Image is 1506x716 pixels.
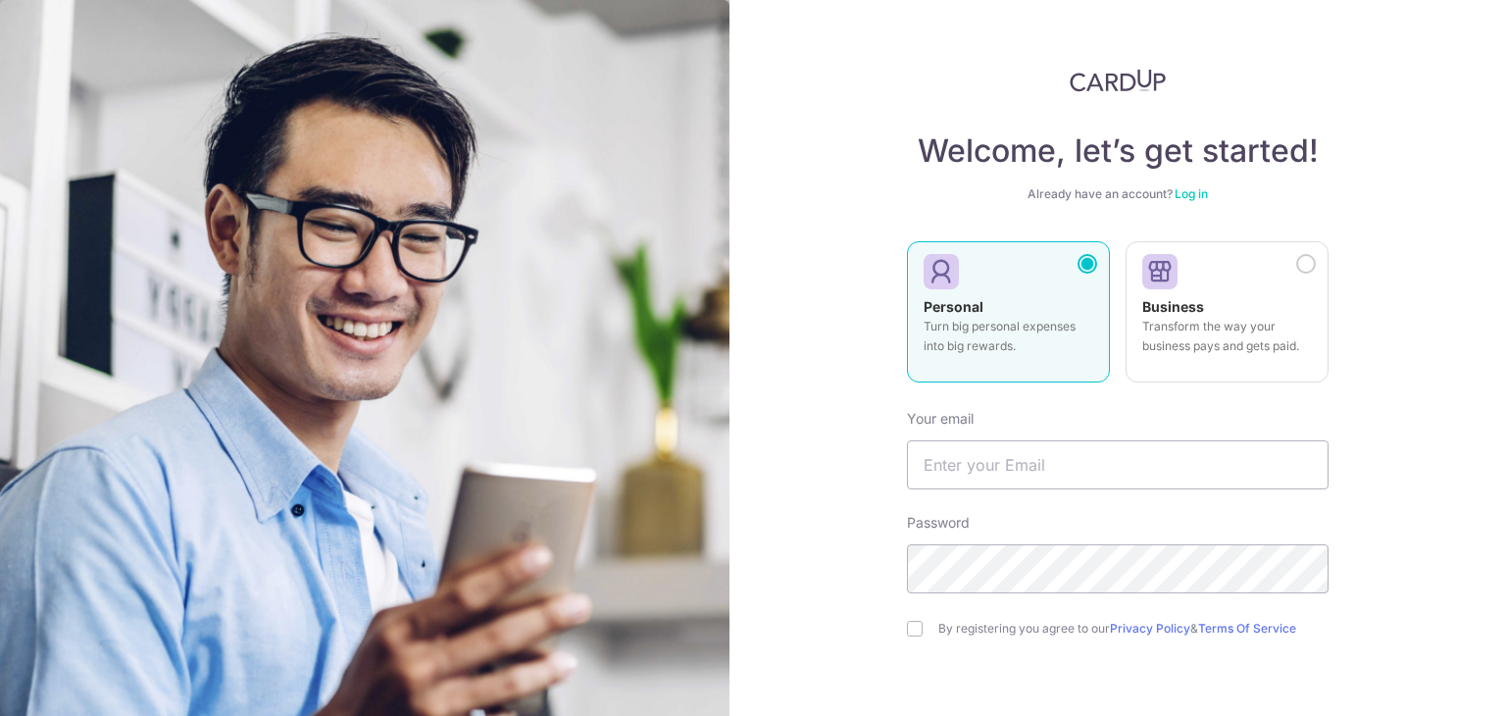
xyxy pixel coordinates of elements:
label: By registering you agree to our & [938,621,1329,637]
p: Transform the way your business pays and gets paid. [1142,317,1312,356]
strong: Personal [924,298,983,315]
a: Business Transform the way your business pays and gets paid. [1126,241,1329,394]
a: Personal Turn big personal expenses into big rewards. [907,241,1110,394]
label: Password [907,513,970,533]
a: Log in [1175,186,1208,201]
div: Already have an account? [907,186,1329,202]
input: Enter your Email [907,440,1329,489]
p: Turn big personal expenses into big rewards. [924,317,1093,356]
a: Privacy Policy [1110,621,1190,636]
label: Your email [907,409,974,429]
img: CardUp Logo [1070,69,1166,92]
a: Terms Of Service [1198,621,1296,636]
h4: Welcome, let’s get started! [907,131,1329,171]
strong: Business [1142,298,1204,315]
